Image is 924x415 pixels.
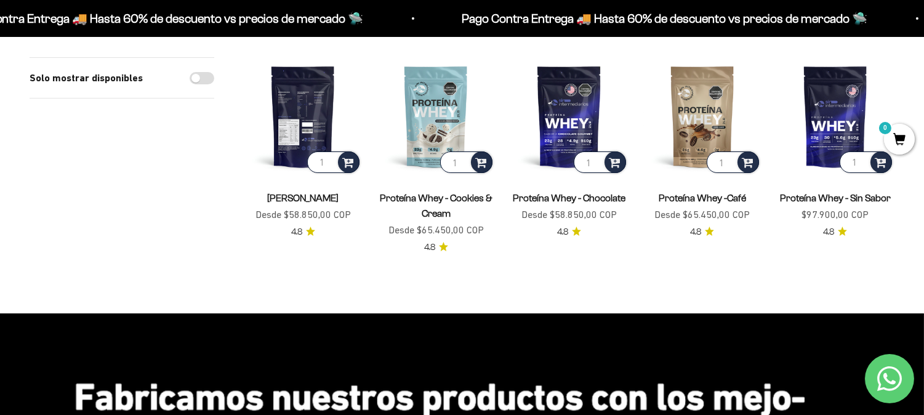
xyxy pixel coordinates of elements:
[659,193,746,203] a: Proteína Whey -Café
[823,225,847,239] a: 4.84.8 de 5.0 estrellas
[557,225,581,239] a: 4.84.8 de 5.0 estrellas
[291,225,315,239] a: 4.84.8 de 5.0 estrellas
[654,207,750,223] sale-price: Desde $65.450,00 COP
[460,9,866,28] p: Pago Contra Entrega 🚚 Hasta 60% de descuento vs precios de mercado 🛸
[884,134,915,147] a: 0
[244,57,362,175] img: Proteína Whey - Vainilla
[255,207,351,223] sale-price: Desde $58.850,00 COP
[878,121,893,135] mark: 0
[521,207,617,223] sale-price: Desde $58.850,00 COP
[380,193,492,219] a: Proteína Whey - Cookies & Cream
[801,207,869,223] sale-price: $97.900,00 COP
[513,193,625,203] a: Proteína Whey - Chocolate
[424,241,448,254] a: 4.84.8 de 5.0 estrellas
[690,225,701,239] span: 4.8
[780,193,891,203] a: Proteína Whey - Sin Sabor
[30,70,143,86] label: Solo mostrar disponibles
[424,241,435,254] span: 4.8
[823,225,834,239] span: 4.8
[291,225,302,239] span: 4.8
[267,193,339,203] a: [PERSON_NAME]
[388,222,484,238] sale-price: Desde $65.450,00 COP
[690,225,714,239] a: 4.84.8 de 5.0 estrellas
[557,225,568,239] span: 4.8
